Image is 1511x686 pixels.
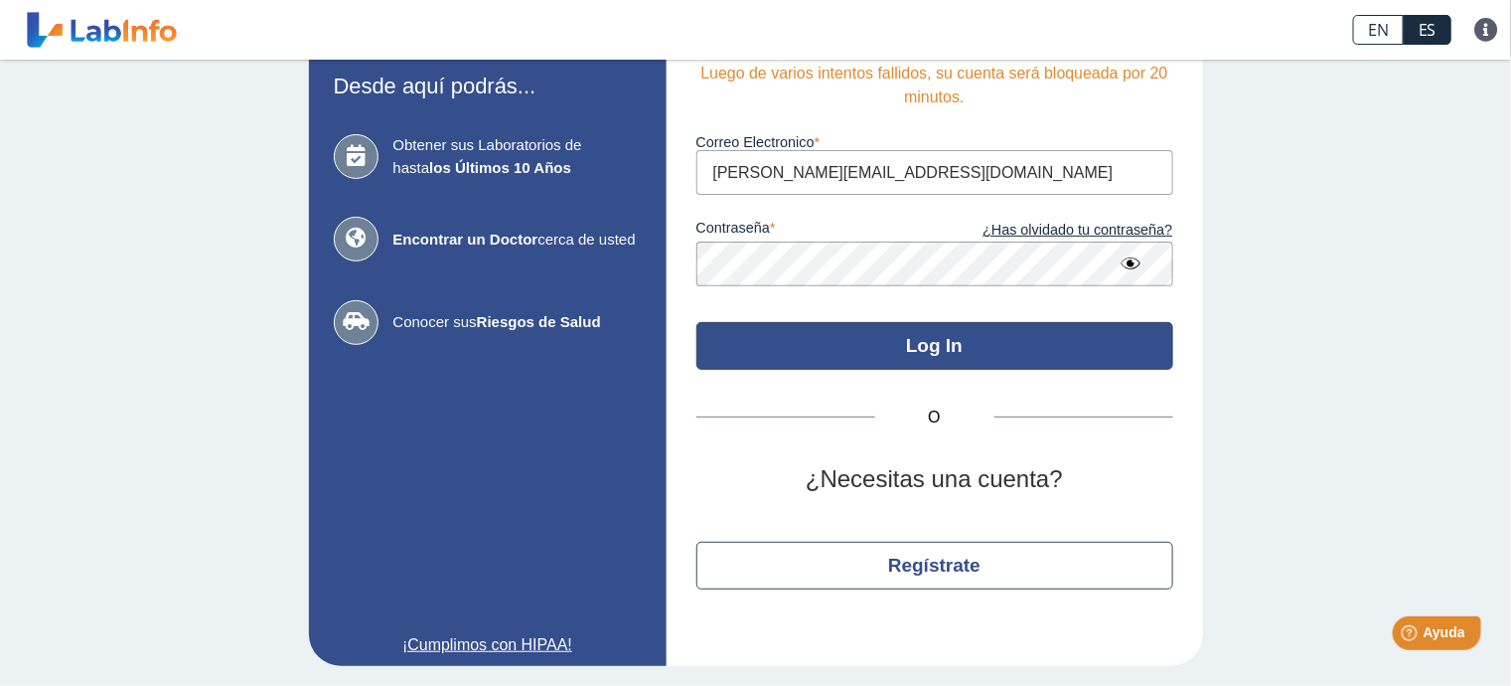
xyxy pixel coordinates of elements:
b: Riesgos de Salud [477,313,601,330]
a: EN [1353,15,1404,45]
span: cerca de usted [393,229,642,252]
button: Regístrate [696,542,1173,590]
span: en todo momento. [838,34,1030,61]
label: contraseña [696,220,935,242]
iframe: Help widget launcher [1334,608,1489,664]
a: ¡Cumplimos con HIPAA! [334,633,642,657]
b: Encontrar un Doctor [393,231,538,248]
h3: Desde aquí podrás... [334,74,642,98]
label: Correo Electronico [696,134,1173,150]
span: Obtener sus Laboratorios de hasta [393,134,642,179]
span: O [875,406,994,429]
a: ES [1404,15,1451,45]
b: los Últimos 10 Años [429,159,571,176]
a: ¿Has olvidado tu contraseña? [935,220,1173,242]
span: Luego de varios intentos fallidos, su cuenta será bloqueada por 20 minutos. [700,65,1167,105]
span: Conocer sus [393,311,642,334]
h2: ¿Necesitas una cuenta? [696,465,1173,494]
button: Log In [696,322,1173,370]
